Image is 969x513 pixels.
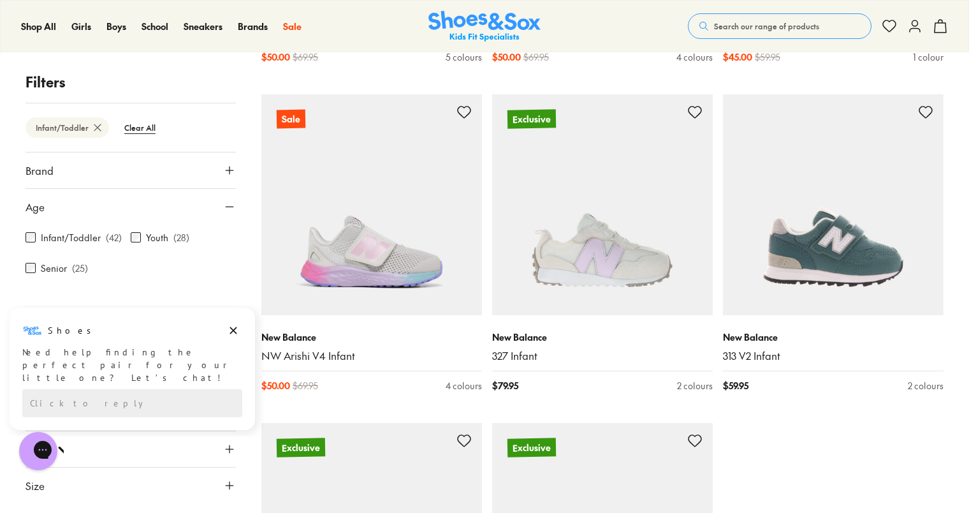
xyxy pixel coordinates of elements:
[25,152,236,188] button: Brand
[688,13,871,39] button: Search our range of products
[293,50,318,64] span: $ 69.95
[723,379,748,392] span: $ 59.95
[48,19,98,31] h3: Shoes
[25,163,54,178] span: Brand
[106,20,126,33] a: Boys
[142,20,168,33] a: School
[492,349,713,363] a: 327 Infant
[71,20,91,33] a: Girls
[224,16,242,34] button: Dismiss campaign
[714,20,819,32] span: Search our range of products
[492,94,713,315] a: Exclusive
[261,349,482,363] a: NW Arishi V4 Infant
[238,20,268,33] a: Brands
[10,2,255,124] div: Campaign message
[755,50,780,64] span: $ 59.95
[25,117,109,138] btn: Infant/Toddler
[25,478,45,493] span: Size
[523,50,549,64] span: $ 69.95
[446,50,482,64] div: 5 colours
[908,379,943,392] div: 2 colours
[41,262,67,275] label: Senior
[492,50,521,64] span: $ 50.00
[261,94,482,315] a: Sale
[13,427,64,475] iframe: Gorgias live chat messenger
[446,379,482,392] div: 4 colours
[41,231,101,244] label: Infant/Toddler
[25,431,236,467] button: Price
[277,438,325,457] p: Exclusive
[277,110,305,129] p: Sale
[114,116,166,139] btn: Clear All
[22,15,43,35] img: Shoes logo
[25,199,45,214] span: Age
[507,110,556,129] p: Exclusive
[261,379,290,392] span: $ 50.00
[492,379,518,392] span: $ 79.95
[507,438,556,457] p: Exclusive
[22,40,242,78] div: Need help finding the perfect pair for your little one? Let’s chat!
[22,84,242,112] div: Reply to the campaigns
[293,379,318,392] span: $ 69.95
[677,379,713,392] div: 2 colours
[146,231,168,244] label: Youth
[913,50,943,64] div: 1 colour
[173,231,189,244] p: ( 28 )
[21,20,56,33] a: Shop All
[428,11,541,42] img: SNS_Logo_Responsive.svg
[261,50,290,64] span: $ 50.00
[723,349,943,363] a: 313 V2 Infant
[25,189,236,225] button: Age
[723,50,752,64] span: $ 45.00
[261,331,482,344] p: New Balance
[106,231,122,244] p: ( 42 )
[10,15,255,78] div: Message from Shoes. Need help finding the perfect pair for your little one? Let’s chat!
[184,20,222,33] a: Sneakers
[428,11,541,42] a: Shoes & Sox
[25,468,236,503] button: Size
[25,71,236,93] p: Filters
[723,331,943,344] p: New Balance
[283,20,302,33] a: Sale
[492,331,713,344] p: New Balance
[676,50,713,64] div: 4 colours
[72,262,88,275] p: ( 25 )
